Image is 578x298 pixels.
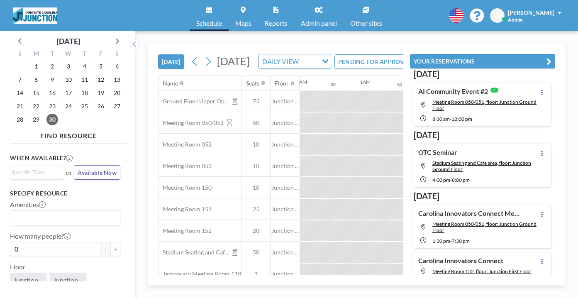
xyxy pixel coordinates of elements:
span: Thursday, September 4, 2025 [79,61,90,72]
span: 7:30 PM [452,238,470,244]
div: S [109,49,125,60]
span: Junction ... [271,141,300,148]
span: Junction ... [271,98,300,105]
div: T [44,49,61,60]
h3: [DATE] [414,130,551,140]
button: - [100,242,110,256]
span: Maps [235,20,251,27]
span: Junction ... [271,270,300,278]
span: Monday, September 29, 2025 [30,114,42,125]
button: + [110,242,120,256]
label: How many people? [10,232,71,240]
span: 8:30 AM [432,116,450,122]
span: Monday, September 15, 2025 [30,87,42,99]
span: Junction ... [13,276,43,284]
div: [DATE] [57,35,80,47]
span: Stadium Seating and Cafe area [159,249,229,256]
span: EN [493,12,501,20]
span: Sunday, September 7, 2025 [14,74,26,85]
button: [DATE] [158,54,184,69]
span: [DATE] [217,55,250,67]
span: Saturday, September 13, 2025 [111,74,123,85]
span: Junction ... [271,119,300,127]
span: Thursday, September 11, 2025 [79,74,90,85]
span: Monday, September 22, 2025 [30,100,42,112]
span: 60 [242,119,270,127]
span: Sunday, September 14, 2025 [14,87,26,99]
span: Saturday, September 6, 2025 [111,61,123,72]
h4: AI Community Event #2 [418,87,488,95]
span: Friday, September 12, 2025 [95,74,107,85]
span: Junction ... [271,184,300,191]
button: PENDING FOR APPROVAL [334,54,427,69]
span: Saturday, September 27, 2025 [111,100,123,112]
span: Junction ... [271,205,300,213]
span: Sunday, September 21, 2025 [14,100,26,112]
div: Search for option [10,166,64,178]
div: S [12,49,28,60]
span: 20 [242,227,270,234]
h4: FIND RESOURCE [10,128,127,140]
input: Search for option [11,168,59,177]
h3: [DATE] [414,191,551,201]
span: Friday, September 5, 2025 [95,61,107,72]
button: YOUR RESERVATIONS [410,54,555,68]
div: 12AM [293,79,307,85]
span: 1:30 PM [432,238,450,244]
span: Meeting Room 050/051 [159,119,224,127]
div: T [76,49,93,60]
span: Tuesday, September 2, 2025 [46,61,58,72]
span: Wednesday, September 3, 2025 [63,61,74,72]
div: 30 [397,82,402,87]
span: Meeting Room 150 [159,184,212,191]
span: 1 [242,270,270,278]
span: Reports [265,20,288,27]
div: F [93,49,109,60]
span: - [450,177,452,183]
span: Junction ... [271,227,300,234]
h4: OTC Seminar [418,148,457,156]
span: 8:00 PM [452,177,470,183]
button: Available Now [74,165,120,180]
span: Admin [508,17,523,23]
h4: Carolina Innovators Connect [418,256,503,265]
div: Seats [246,80,259,87]
span: Wednesday, September 24, 2025 [63,100,74,112]
div: Search for option [10,211,120,225]
span: Wednesday, September 10, 2025 [63,74,74,85]
span: Meeting Room 152 [159,227,212,234]
span: 75 [242,98,270,105]
span: 10 [242,184,270,191]
span: 25 [242,205,270,213]
span: Tuesday, September 23, 2025 [46,100,58,112]
div: Search for option [259,54,331,68]
span: 12:00 PM [451,116,472,122]
span: Thursday, September 25, 2025 [79,100,90,112]
span: Monday, September 8, 2025 [30,74,42,85]
span: Junction ... [53,276,83,284]
label: Floor [10,263,25,271]
span: Meeting Room 050/051, floor: Junction Ground Floor [432,99,537,111]
span: Tuesday, September 16, 2025 [46,87,58,99]
span: 50 [242,249,270,256]
span: DAILY VIEW [261,56,300,67]
div: M [28,49,44,60]
span: Admin panel [301,20,337,27]
span: Tuesday, September 9, 2025 [46,74,58,85]
span: Stadium Seating and Cafe area, floor: Junction Ground Floor [432,160,531,172]
img: organization-logo [13,7,57,24]
span: Friday, September 19, 2025 [95,87,107,99]
span: Meeting Room 152, floor: Junction First Floor [432,268,532,274]
span: Available Now [78,169,117,176]
span: Junction ... [271,162,300,170]
label: Amenities [10,200,46,209]
span: Temporary Meeting Room 118 [159,270,241,278]
span: Saturday, September 20, 2025 [111,87,123,99]
input: Search for option [11,213,115,223]
span: Ground Floor Upper Open Area [159,98,229,105]
span: Other sites [350,20,382,27]
span: 4:00 PM [432,177,450,183]
span: Meeting Room 053 [159,162,212,170]
span: Monday, September 1, 2025 [30,61,42,72]
span: Sunday, September 28, 2025 [14,114,26,125]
